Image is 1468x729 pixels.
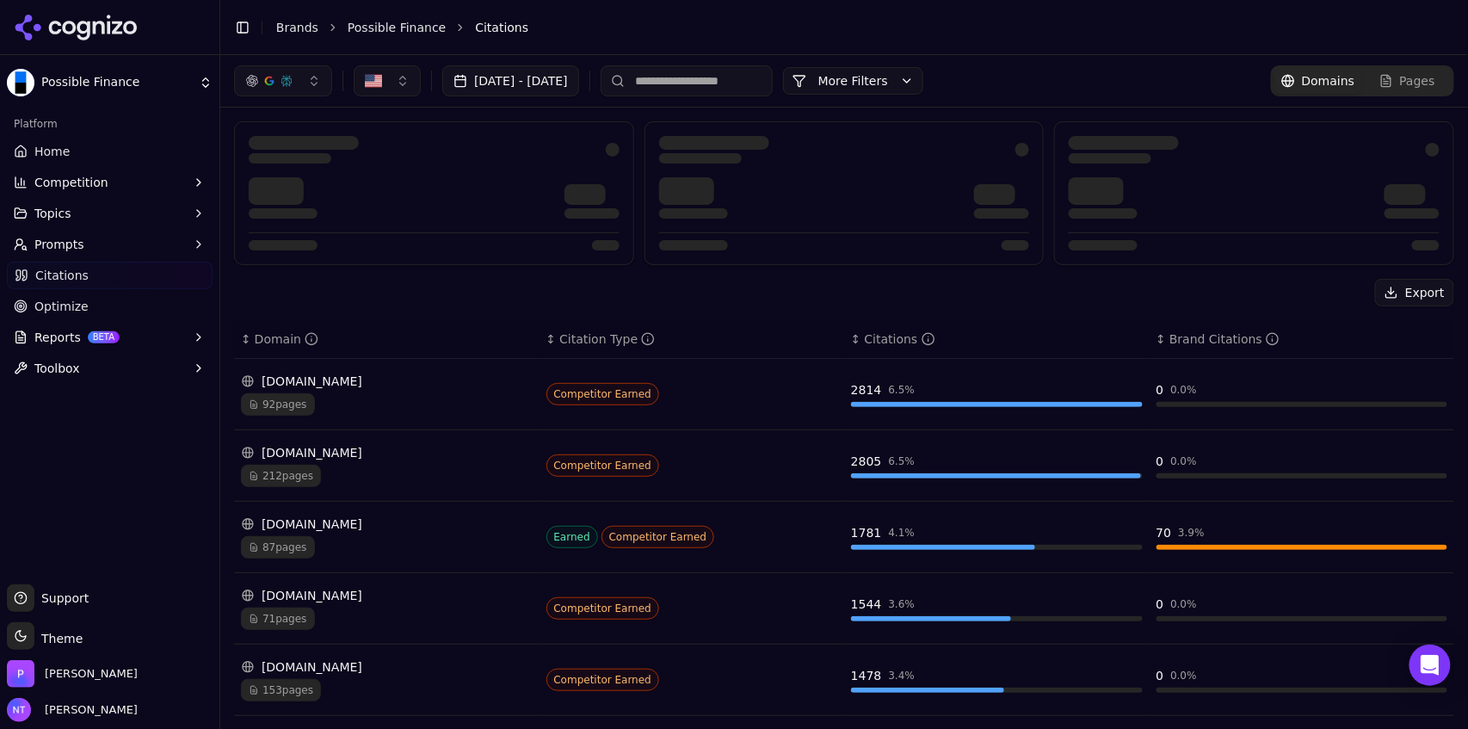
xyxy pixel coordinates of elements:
div: ↕Citations [851,331,1143,348]
button: Open user button [7,698,138,722]
span: Competitor Earned [546,669,660,691]
span: Theme [34,632,83,646]
th: domain [234,320,540,359]
button: More Filters [783,67,923,95]
button: Topics [7,200,213,227]
span: Citations [475,19,528,36]
span: Domains [1302,72,1355,90]
img: Perrill [7,660,34,688]
th: citationTypes [540,320,845,359]
span: Earned [546,526,598,548]
div: 6.5 % [889,454,916,468]
span: [PERSON_NAME] [38,702,138,718]
div: 0.0 % [1170,597,1197,611]
span: Citations [35,267,89,284]
div: Domain [255,331,318,348]
div: ↕Domain [241,331,533,348]
button: Export [1375,279,1454,306]
span: 87 pages [241,536,315,559]
button: Open organization switcher [7,660,138,688]
div: [DOMAIN_NAME] [241,587,533,604]
a: Possible Finance [348,19,446,36]
div: 3.6 % [889,597,916,611]
div: 0.0 % [1170,454,1197,468]
div: 0.0 % [1170,669,1197,683]
span: Home [34,143,70,160]
span: Possible Finance [41,75,192,90]
span: Competitor Earned [601,526,715,548]
div: ↕Brand Citations [1157,331,1448,348]
a: Optimize [7,293,213,320]
span: Pages [1400,72,1435,90]
button: [DATE] - [DATE] [442,65,579,96]
th: totalCitationCount [844,320,1150,359]
a: Brands [276,21,318,34]
div: 0 [1157,596,1164,613]
div: Open Intercom Messenger [1409,645,1451,686]
span: Reports [34,329,81,346]
div: 2814 [851,381,882,398]
span: Competition [34,174,108,191]
button: ReportsBETA [7,324,213,351]
span: Competitor Earned [546,597,660,620]
div: 6.5 % [889,383,916,397]
img: Possible Finance [7,69,34,96]
div: Citations [865,331,935,348]
div: Citation Type [559,331,655,348]
div: [DOMAIN_NAME] [241,658,533,676]
div: 3.4 % [889,669,916,683]
span: 92 pages [241,393,315,416]
div: 70 [1157,524,1172,541]
span: 153 pages [241,679,321,701]
button: Prompts [7,231,213,258]
div: 1544 [851,596,882,613]
a: Home [7,138,213,165]
span: 71 pages [241,608,315,630]
span: 212 pages [241,465,321,487]
div: [DOMAIN_NAME] [241,373,533,390]
span: BETA [88,331,120,343]
img: United States [365,72,382,90]
span: Competitor Earned [546,383,660,405]
span: Prompts [34,236,84,253]
nav: breadcrumb [276,19,1420,36]
div: [DOMAIN_NAME] [241,516,533,533]
div: Platform [7,110,213,138]
div: 1478 [851,667,882,684]
div: Brand Citations [1169,331,1280,348]
div: 0 [1157,381,1164,398]
span: Toolbox [34,360,80,377]
span: Support [34,590,89,607]
div: 1781 [851,524,882,541]
button: Competition [7,169,213,196]
span: Perrill [45,666,138,682]
div: 2805 [851,453,882,470]
div: 0 [1157,667,1164,684]
div: 0 [1157,453,1164,470]
span: Topics [34,205,71,222]
div: ↕Citation Type [546,331,838,348]
a: Citations [7,262,213,289]
div: [DOMAIN_NAME] [241,444,533,461]
div: 0.0 % [1170,383,1197,397]
button: Toolbox [7,355,213,382]
div: 3.9 % [1178,526,1205,540]
span: Optimize [34,298,89,315]
div: 4.1 % [889,526,916,540]
th: brandCitationCount [1150,320,1455,359]
span: Competitor Earned [546,454,660,477]
img: Nate Tower [7,698,31,722]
